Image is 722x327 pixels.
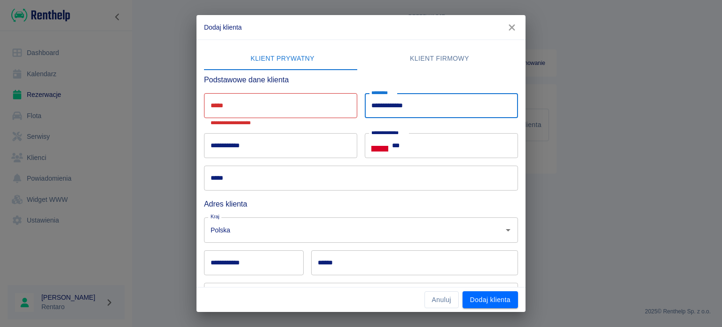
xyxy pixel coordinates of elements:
h6: Podstawowe dane klienta [204,74,518,86]
h2: Dodaj klienta [196,15,526,40]
div: lab API tabs example [204,48,518,70]
h6: Adres klienta [204,198,518,210]
label: Kraj [211,213,220,220]
button: Anuluj [424,291,459,309]
button: Otwórz [502,223,515,237]
button: Dodaj klienta [463,291,518,309]
button: Klient prywatny [204,48,361,70]
button: Klient firmowy [361,48,518,70]
button: Select country [371,139,388,153]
